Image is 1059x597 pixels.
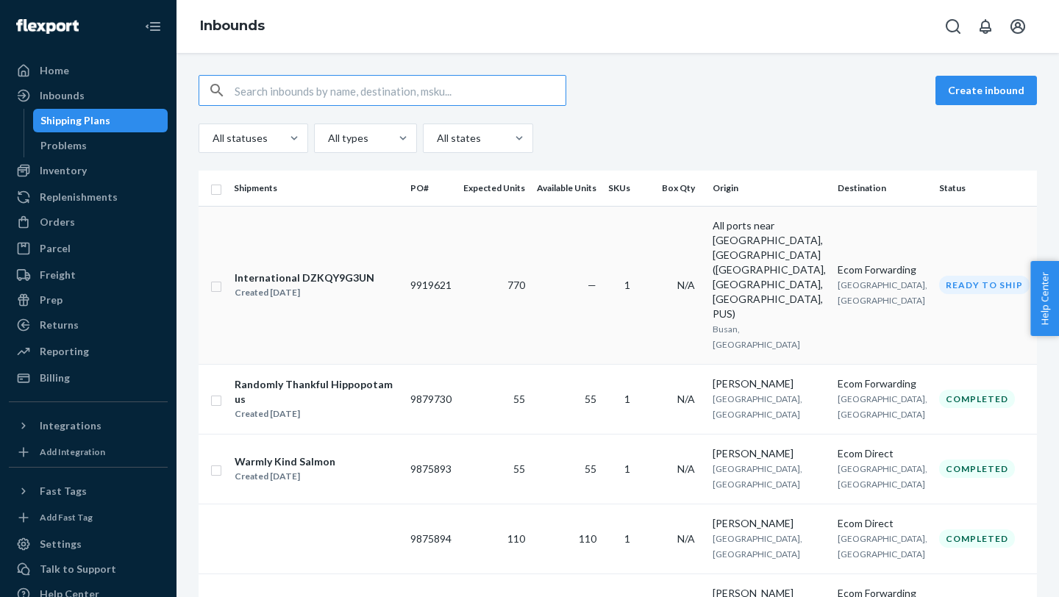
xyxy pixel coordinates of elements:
td: 9919621 [404,206,457,364]
div: Orders [40,215,75,229]
div: International DZKQY9G3UN [235,271,374,285]
button: Open account menu [1003,12,1033,41]
input: All types [327,131,328,146]
span: Busan, [GEOGRAPHIC_DATA] [713,323,800,350]
th: PO# [404,171,457,206]
span: [GEOGRAPHIC_DATA], [GEOGRAPHIC_DATA] [838,393,927,420]
div: Replenishments [40,190,118,204]
span: 55 [513,393,525,405]
button: Help Center [1030,261,1059,336]
div: [PERSON_NAME] [713,446,826,461]
div: Ready to ship [939,276,1030,294]
a: Reporting [9,340,168,363]
span: [GEOGRAPHIC_DATA], [GEOGRAPHIC_DATA] [838,463,927,490]
div: Returns [40,318,79,332]
a: Prep [9,288,168,312]
td: 9875893 [404,434,457,504]
div: Ecom Direct [838,516,927,531]
div: Inbounds [40,88,85,103]
ol: breadcrumbs [188,5,277,48]
div: Created [DATE] [235,407,398,421]
input: All states [435,131,437,146]
a: Settings [9,532,168,556]
td: 9875894 [404,504,457,573]
div: Warmly Kind Salmon [235,454,335,469]
span: 110 [507,532,525,545]
div: Talk to Support [40,562,116,576]
button: Fast Tags [9,479,168,503]
button: Integrations [9,414,168,437]
div: Ecom Forwarding [838,376,927,391]
div: Add Integration [40,446,105,458]
div: All ports near [GEOGRAPHIC_DATA], [GEOGRAPHIC_DATA] ([GEOGRAPHIC_DATA], [GEOGRAPHIC_DATA], [GEOGR... [713,218,826,321]
th: SKUs [602,171,642,206]
div: Ecom Forwarding [838,262,927,277]
span: 55 [585,462,596,475]
div: Settings [40,537,82,551]
a: Add Integration [9,443,168,461]
a: Replenishments [9,185,168,209]
th: Destination [832,171,933,206]
span: 1 [624,393,630,405]
span: [GEOGRAPHIC_DATA], [GEOGRAPHIC_DATA] [713,463,802,490]
a: Returns [9,313,168,337]
div: [PERSON_NAME] [713,516,826,531]
div: Completed [939,529,1015,548]
a: Freight [9,263,168,287]
div: Freight [40,268,76,282]
input: All statuses [211,131,213,146]
div: Completed [939,390,1015,408]
div: [PERSON_NAME] [713,376,826,391]
div: Shipping Plans [40,113,110,128]
th: Origin [707,171,832,206]
span: [GEOGRAPHIC_DATA], [GEOGRAPHIC_DATA] [713,393,802,420]
div: Reporting [40,344,89,359]
div: Home [40,63,69,78]
a: Billing [9,366,168,390]
button: Close Navigation [138,12,168,41]
div: Completed [939,460,1015,478]
img: Flexport logo [16,19,79,34]
div: Created [DATE] [235,285,374,300]
input: Search inbounds by name, destination, msku... [235,76,566,105]
a: Orders [9,210,168,234]
div: Created [DATE] [235,469,335,484]
button: Open Search Box [938,12,968,41]
div: Integrations [40,418,101,433]
span: [GEOGRAPHIC_DATA], [GEOGRAPHIC_DATA] [838,279,927,306]
div: Prep [40,293,63,307]
span: 1 [624,532,630,545]
a: Talk to Support [9,557,168,581]
span: 1 [624,462,630,475]
span: [GEOGRAPHIC_DATA], [GEOGRAPHIC_DATA] [713,533,802,560]
a: Inbounds [200,18,265,34]
th: Box Qty [642,171,707,206]
div: Ecom Direct [838,446,927,461]
div: Fast Tags [40,484,87,498]
button: Open notifications [971,12,1000,41]
span: N/A [677,462,695,475]
span: N/A [677,393,695,405]
a: Parcel [9,237,168,260]
span: N/A [677,279,695,291]
th: Shipments [228,171,404,206]
span: 55 [585,393,596,405]
th: Available Units [531,171,602,206]
th: Expected Units [457,171,531,206]
td: 9879730 [404,364,457,434]
div: Parcel [40,241,71,256]
a: Add Fast Tag [9,509,168,526]
a: Shipping Plans [33,109,168,132]
a: Inbounds [9,84,168,107]
span: — [588,279,596,291]
a: Home [9,59,168,82]
div: Problems [40,138,87,153]
th: Status [933,171,1041,206]
div: Billing [40,371,70,385]
span: [GEOGRAPHIC_DATA], [GEOGRAPHIC_DATA] [838,533,927,560]
a: Inventory [9,159,168,182]
span: 55 [513,462,525,475]
button: Create inbound [935,76,1037,105]
span: N/A [677,532,695,545]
